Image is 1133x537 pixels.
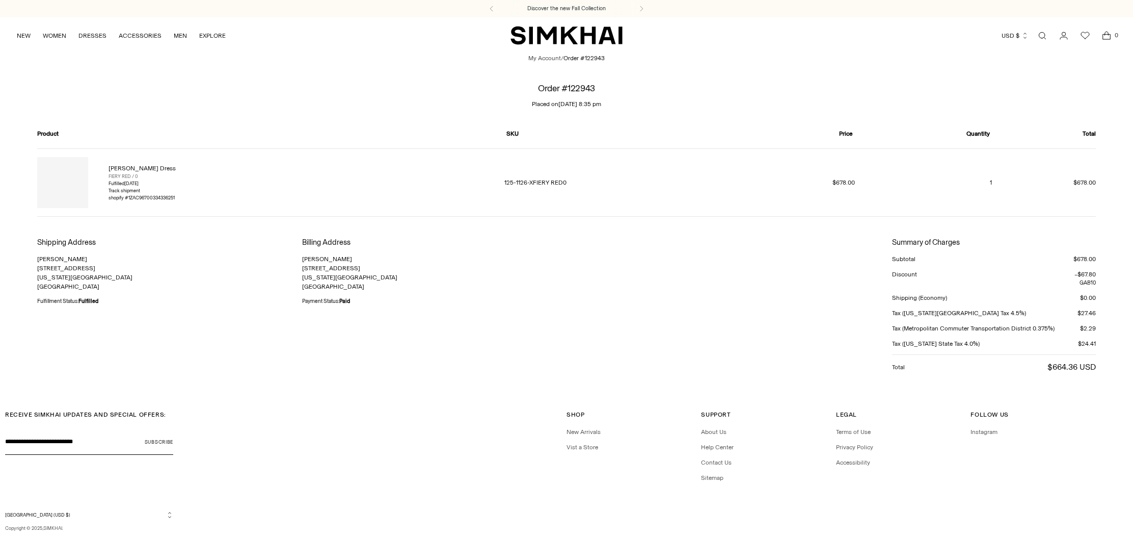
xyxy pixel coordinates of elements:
[527,5,606,13] a: Discover the new Fall Collection
[970,411,1008,418] span: Follow Us
[145,429,173,455] button: Subscribe
[109,188,140,193] a: Track shipment
[1080,279,1096,287] span: GAB10
[701,428,726,436] a: About Us
[742,129,863,149] th: Price
[43,24,66,47] a: WOMEN
[970,428,997,436] a: Instagram
[124,181,139,186] time: [DATE]
[1075,25,1095,46] a: Wishlist
[339,298,350,304] strong: Paid
[532,99,601,109] p: Placed on
[892,293,947,302] div: Shipping (Economy)
[528,54,561,63] a: My Account
[863,129,1000,149] th: Quantity
[43,525,62,531] a: SIMKHAI
[109,173,176,180] div: FIERY RED / 0
[892,339,980,348] div: Tax ([US_STATE] State Tax 4.0%)
[1000,148,1096,216] td: $678.00
[302,237,566,248] h3: Billing Address
[174,24,187,47] a: MEN
[561,54,563,63] li: /
[1077,309,1096,318] div: $27.46
[1000,129,1096,149] th: Total
[892,237,1096,248] h3: Summary of Charges
[892,363,905,372] div: Total
[37,297,302,305] div: Fulfillment Status:
[538,83,595,93] h1: Order #122943
[496,129,742,149] th: SKU
[5,411,166,418] span: RECEIVE SIMKHAI UPDATES AND SPECIAL OFFERS:
[1074,270,1096,279] div: –$67.80
[750,178,855,187] dd: $678.00
[892,324,1055,333] div: Tax (Metropolitan Commuter Transportation District 0.375%)
[119,24,161,47] a: ACCESSORIES
[892,254,915,264] div: Subtotal
[1078,339,1096,348] div: $24.41
[701,459,732,466] a: Contact Us
[1073,254,1096,264] div: $678.00
[566,411,584,418] span: Shop
[892,309,1026,318] div: Tax ([US_STATE][GEOGRAPHIC_DATA] Tax 4.5%)
[109,194,176,201] div: shopify #1ZAC96700334336251
[496,148,742,216] td: 125-1126-XFIERY RED0
[1047,361,1096,373] div: $664.36 USD
[78,298,98,304] strong: Fulfilled
[566,428,601,436] a: New Arrivals
[701,411,731,418] span: Support
[37,129,496,149] th: Product
[701,474,723,481] a: Sitemap
[109,180,176,201] div: Fulfilled
[1002,24,1029,47] button: USD $
[836,428,871,436] a: Terms of Use
[1096,25,1117,46] a: Open cart modal
[1112,31,1121,40] span: 0
[109,165,176,172] a: [PERSON_NAME] Dress
[863,148,1000,216] td: 1
[892,270,917,279] div: Discount
[1032,25,1053,46] a: Open search modal
[836,444,873,451] a: Privacy Policy
[566,444,598,451] a: Vist a Store
[302,254,566,291] p: [PERSON_NAME] [STREET_ADDRESS] [US_STATE][GEOGRAPHIC_DATA] [GEOGRAPHIC_DATA]
[1054,25,1074,46] a: Go to the account page
[302,297,566,305] div: Payment Status:
[701,444,734,451] a: Help Center
[37,254,302,291] p: [PERSON_NAME] [STREET_ADDRESS] [US_STATE][GEOGRAPHIC_DATA] [GEOGRAPHIC_DATA]
[1080,324,1096,333] div: $2.29
[836,411,857,418] span: Legal
[199,24,226,47] a: EXPLORE
[836,459,870,466] a: Accessibility
[510,25,623,45] a: SIMKHAI
[37,237,302,248] h3: Shipping Address
[5,511,173,519] button: [GEOGRAPHIC_DATA] (USD $)
[1080,293,1096,302] div: $0.00
[17,24,31,47] a: NEW
[5,525,173,532] p: Copyright © 2025, .
[563,54,605,63] li: Order #122943
[558,100,601,108] time: [DATE] 8:35 pm
[78,24,106,47] a: DRESSES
